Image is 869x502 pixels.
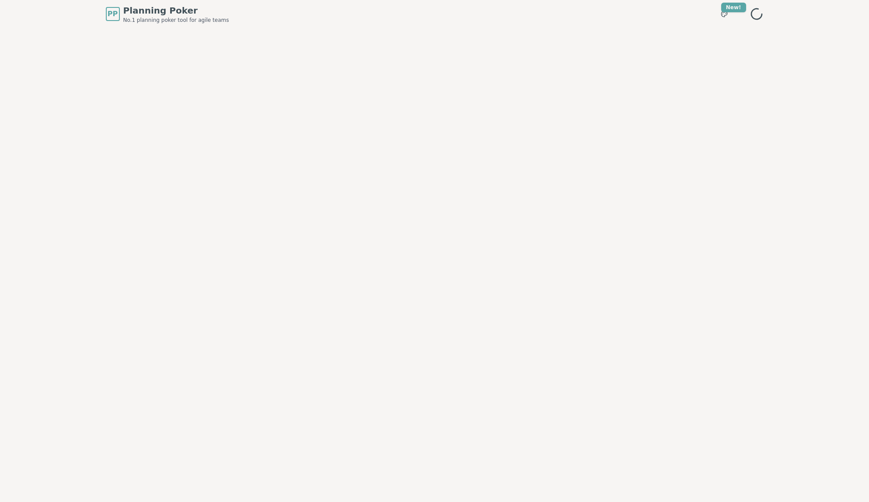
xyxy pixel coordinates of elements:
a: PPPlanning PokerNo.1 planning poker tool for agile teams [106,4,229,24]
span: No.1 planning poker tool for agile teams [123,17,229,24]
button: New! [716,6,732,22]
div: New! [721,3,746,12]
span: Planning Poker [123,4,229,17]
span: PP [108,9,118,19]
